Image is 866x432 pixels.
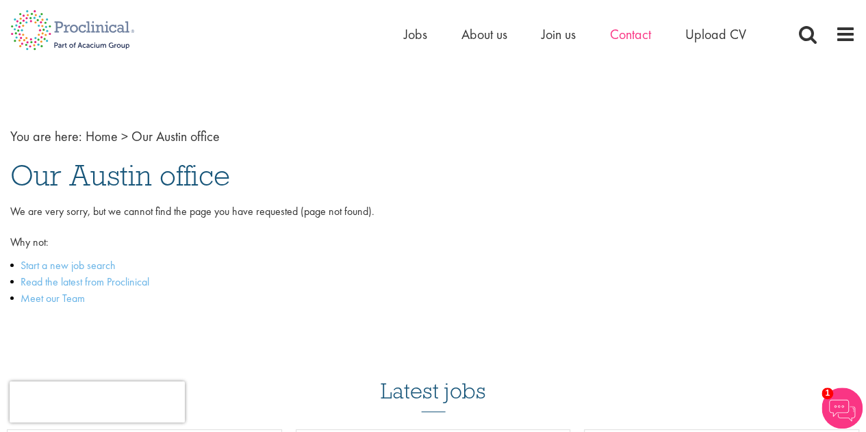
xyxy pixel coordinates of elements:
[10,204,856,251] p: We are very sorry, but we cannot find the page you have requested (page not found). Why not:
[542,25,576,43] a: Join us
[10,127,82,145] span: You are here:
[685,25,746,43] a: Upload CV
[381,345,486,412] h3: Latest jobs
[10,157,230,194] span: Our Austin office
[822,387,833,399] span: 1
[131,127,220,145] span: Our Austin office
[461,25,507,43] a: About us
[21,291,85,305] a: Meet our Team
[10,381,185,422] iframe: reCAPTCHA
[21,275,149,289] a: Read the latest from Proclinical
[21,258,116,272] a: Start a new job search
[86,127,118,145] a: breadcrumb link
[610,25,651,43] a: Contact
[822,387,863,429] img: Chatbot
[404,25,427,43] a: Jobs
[121,127,128,145] span: >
